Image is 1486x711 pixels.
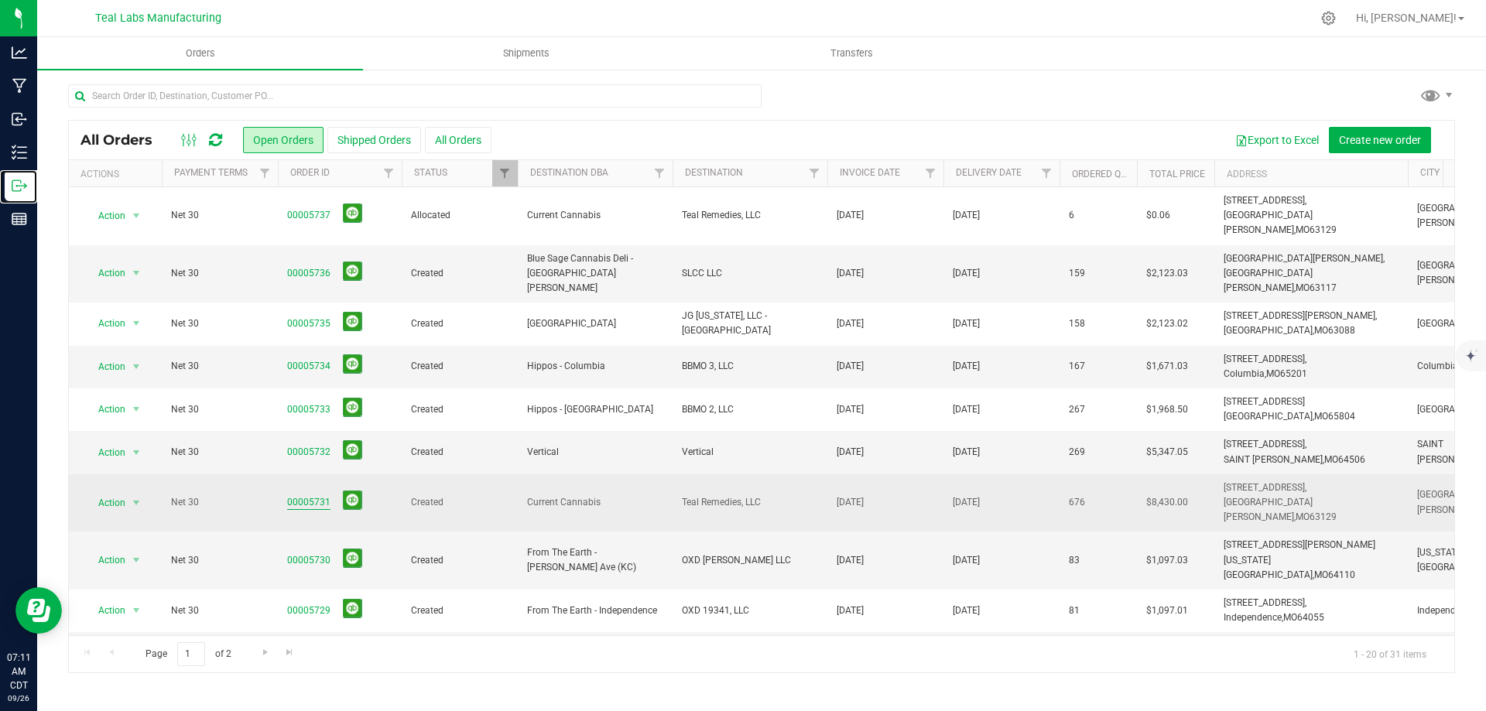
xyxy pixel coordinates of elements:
span: [DATE] [837,553,864,568]
span: Columbia, [1224,368,1266,379]
a: Delivery Date [956,167,1022,178]
span: Created [411,445,508,460]
p: 09/26 [7,692,30,704]
span: 64506 [1338,454,1365,465]
span: [DATE] [837,445,864,460]
span: Net 30 [171,359,269,374]
span: Action [84,549,126,571]
span: MO [1296,224,1310,235]
span: Net 30 [171,445,269,460]
span: 63129 [1310,224,1337,235]
button: Create new order [1329,127,1431,153]
span: 267 [1069,402,1085,417]
span: BBMO 2, LLC [682,402,818,417]
a: 00005737 [287,208,330,223]
span: [GEOGRAPHIC_DATA][PERSON_NAME], [1224,253,1385,264]
span: 64055 [1297,612,1324,623]
span: [STREET_ADDRESS], [1224,439,1306,450]
a: City [1420,167,1440,178]
a: Total Price [1149,169,1205,179]
a: 00005731 [287,495,330,510]
a: Filter [647,160,673,186]
span: OXD 19341, LLC [682,603,818,618]
button: Shipped Orders [327,127,421,153]
span: [DATE] [837,402,864,417]
span: 63129 [1310,511,1337,522]
span: select [127,205,146,227]
a: Filter [492,160,518,186]
a: Filter [1034,160,1060,186]
span: 63117 [1310,282,1337,293]
span: Net 30 [171,266,269,281]
span: [GEOGRAPHIC_DATA][PERSON_NAME], [1224,497,1313,522]
inline-svg: Inventory [12,145,27,160]
span: Hippos - [GEOGRAPHIC_DATA] [527,402,663,417]
input: Search Order ID, Destination, Customer PO... [68,84,762,108]
a: Go to the last page [279,642,301,663]
span: Independence, [1224,612,1283,623]
span: [GEOGRAPHIC_DATA][PERSON_NAME], [1224,210,1313,235]
span: select [127,356,146,378]
span: Allocated [411,208,508,223]
a: Ordered qty [1072,169,1132,179]
span: Vertical [682,445,818,460]
span: select [127,492,146,514]
span: Action [84,600,126,621]
a: Shipments [363,37,689,70]
span: 65201 [1280,368,1307,379]
span: 1 - 20 of 31 items [1341,642,1439,665]
span: 83 [1069,553,1080,568]
span: Created [411,603,508,618]
span: Created [411,495,508,510]
span: $5,347.05 [1146,445,1188,460]
span: [DATE] [953,553,980,568]
button: All Orders [425,127,491,153]
span: 676 [1069,495,1085,510]
a: Go to the next page [254,642,276,663]
a: Invoice Date [840,167,900,178]
span: MO [1314,411,1328,422]
span: Net 30 [171,553,269,568]
span: [DATE] [837,603,864,618]
span: MO [1266,368,1280,379]
inline-svg: Inbound [12,111,27,127]
span: JG [US_STATE], LLC - [GEOGRAPHIC_DATA] [682,309,818,338]
span: $1,968.50 [1146,402,1188,417]
span: $2,123.02 [1146,316,1188,331]
span: Blue Sage Cannabis Deli - [GEOGRAPHIC_DATA][PERSON_NAME] [527,251,663,296]
span: [DATE] [837,316,864,331]
span: [DATE] [837,359,864,374]
span: Net 30 [171,495,269,510]
div: Actions [80,169,156,179]
span: SLCC LLC [682,266,818,281]
span: From The Earth - [PERSON_NAME] Ave (KC) [527,545,663,575]
span: select [127,549,146,571]
span: [GEOGRAPHIC_DATA], [1224,411,1314,422]
span: [DATE] [953,495,980,510]
a: Filter [252,160,278,186]
button: Open Orders [243,127,324,153]
span: [DATE] [953,445,980,460]
span: [DATE] [837,266,864,281]
span: From The Earth - Independence [527,603,663,618]
span: Action [84,442,126,463]
a: 00005733 [287,402,330,417]
span: [STREET_ADDRESS], [1224,597,1306,608]
span: $1,097.03 [1146,553,1188,568]
span: $1,671.03 [1146,359,1188,374]
span: $1,097.01 [1146,603,1188,618]
span: 6 [1069,208,1074,223]
span: [US_STATE][GEOGRAPHIC_DATA], [1224,555,1314,580]
span: Page of 2 [132,642,244,666]
a: Transfers [689,37,1015,70]
span: [DATE] [953,266,980,281]
span: select [127,262,146,284]
span: Current Cannabis [527,495,663,510]
span: OXD [PERSON_NAME] LLC [682,553,818,568]
span: [DATE] [953,402,980,417]
span: [DATE] [837,495,864,510]
p: 07:11 AM CDT [7,651,30,692]
span: Created [411,553,508,568]
span: Teal Remedies, LLC [682,208,818,223]
span: select [127,442,146,463]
